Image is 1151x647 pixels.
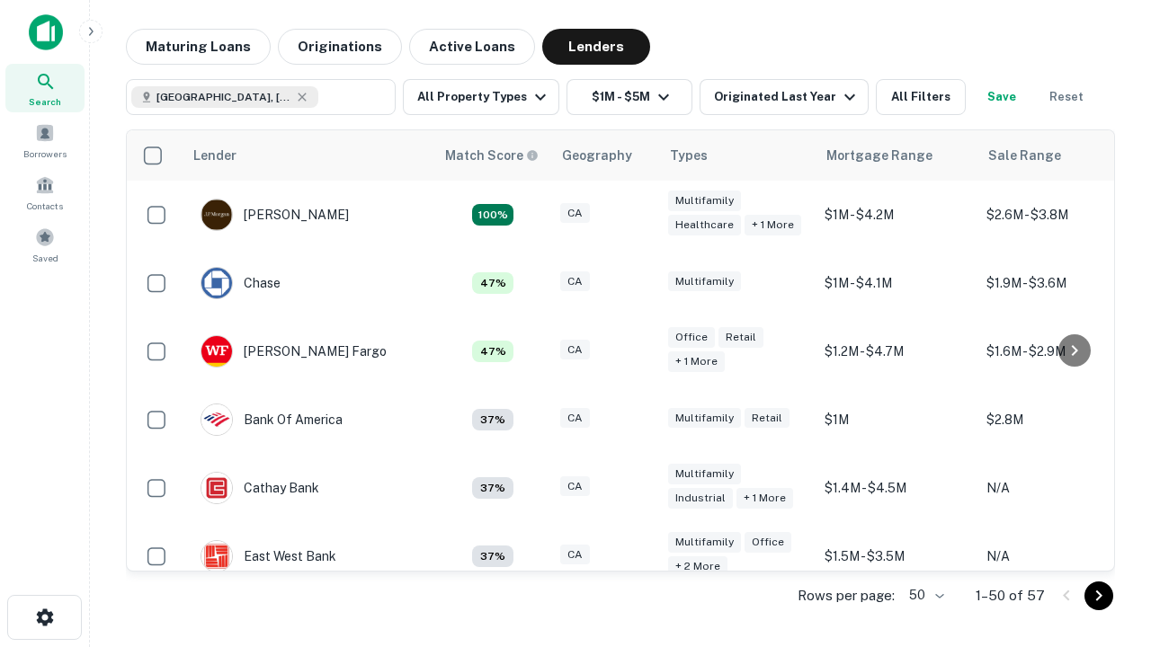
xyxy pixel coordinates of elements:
[201,404,232,435] img: picture
[816,130,977,181] th: Mortgage Range
[201,199,232,230] img: picture
[977,181,1139,249] td: $2.6M - $3.8M
[977,249,1139,317] td: $1.9M - $3.6M
[156,89,291,105] span: [GEOGRAPHIC_DATA], [GEOGRAPHIC_DATA], [GEOGRAPHIC_DATA]
[278,29,402,65] button: Originations
[816,522,977,590] td: $1.5M - $3.5M
[445,146,539,165] div: Capitalize uses an advanced AI algorithm to match your search with the best lender. The match sco...
[668,215,741,235] div: Healthcare
[736,488,793,509] div: + 1 more
[668,532,741,553] div: Multifamily
[668,191,741,211] div: Multifamily
[668,327,715,348] div: Office
[5,220,85,269] a: Saved
[700,79,869,115] button: Originated Last Year
[29,14,63,50] img: capitalize-icon.png
[668,556,727,577] div: + 2 more
[560,203,590,224] div: CA
[976,585,1045,607] p: 1–50 of 57
[201,267,281,299] div: Chase
[1038,79,1095,115] button: Reset
[668,351,725,372] div: + 1 more
[23,146,67,161] span: Borrowers
[816,181,977,249] td: $1M - $4.2M
[668,408,741,429] div: Multifamily
[27,199,63,213] span: Contacts
[32,251,58,265] span: Saved
[403,79,559,115] button: All Property Types
[472,477,513,499] div: Matching Properties: 4, hasApolloMatch: undefined
[445,146,535,165] h6: Match Score
[745,532,791,553] div: Office
[434,130,551,181] th: Capitalize uses an advanced AI algorithm to match your search with the best lender. The match sco...
[201,403,343,436] div: Bank Of America
[816,249,977,317] td: $1M - $4.1M
[560,340,590,360] div: CA
[977,317,1139,386] td: $1.6M - $2.9M
[668,488,733,509] div: Industrial
[668,271,741,292] div: Multifamily
[5,168,85,217] a: Contacts
[560,545,590,565] div: CA
[472,272,513,294] div: Matching Properties: 5, hasApolloMatch: undefined
[5,116,85,164] a: Borrowers
[409,29,535,65] button: Active Loans
[745,215,801,235] div: + 1 more
[472,545,513,567] div: Matching Properties: 4, hasApolloMatch: undefined
[201,336,232,367] img: picture
[659,130,816,181] th: Types
[201,473,232,503] img: picture
[201,268,232,298] img: picture
[562,145,632,166] div: Geography
[567,79,692,115] button: $1M - $5M
[988,145,1061,166] div: Sale Range
[472,409,513,430] div: Matching Properties: 4, hasApolloMatch: undefined
[472,204,513,226] div: Matching Properties: 19, hasApolloMatch: undefined
[718,327,763,348] div: Retail
[668,464,741,484] div: Multifamily
[201,199,349,231] div: [PERSON_NAME]
[1061,503,1151,589] iframe: Chat Widget
[745,408,790,429] div: Retail
[977,522,1139,590] td: N/A
[551,130,659,181] th: Geography
[714,86,861,108] div: Originated Last Year
[816,317,977,386] td: $1.2M - $4.7M
[1084,581,1113,610] button: Go to next page
[977,130,1139,181] th: Sale Range
[826,145,932,166] div: Mortgage Range
[977,454,1139,522] td: N/A
[183,130,434,181] th: Lender
[816,386,977,454] td: $1M
[560,476,590,497] div: CA
[542,29,650,65] button: Lenders
[126,29,271,65] button: Maturing Loans
[201,335,387,368] div: [PERSON_NAME] Fargo
[798,585,895,607] p: Rows per page:
[201,541,232,572] img: picture
[560,271,590,292] div: CA
[977,386,1139,454] td: $2.8M
[560,408,590,429] div: CA
[472,341,513,362] div: Matching Properties: 5, hasApolloMatch: undefined
[5,64,85,112] a: Search
[201,540,336,572] div: East West Bank
[201,472,319,504] div: Cathay Bank
[816,454,977,522] td: $1.4M - $4.5M
[29,94,61,109] span: Search
[193,145,236,166] div: Lender
[876,79,966,115] button: All Filters
[973,79,1031,115] button: Save your search to get updates of matches that match your search criteria.
[670,145,708,166] div: Types
[902,582,947,608] div: 50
